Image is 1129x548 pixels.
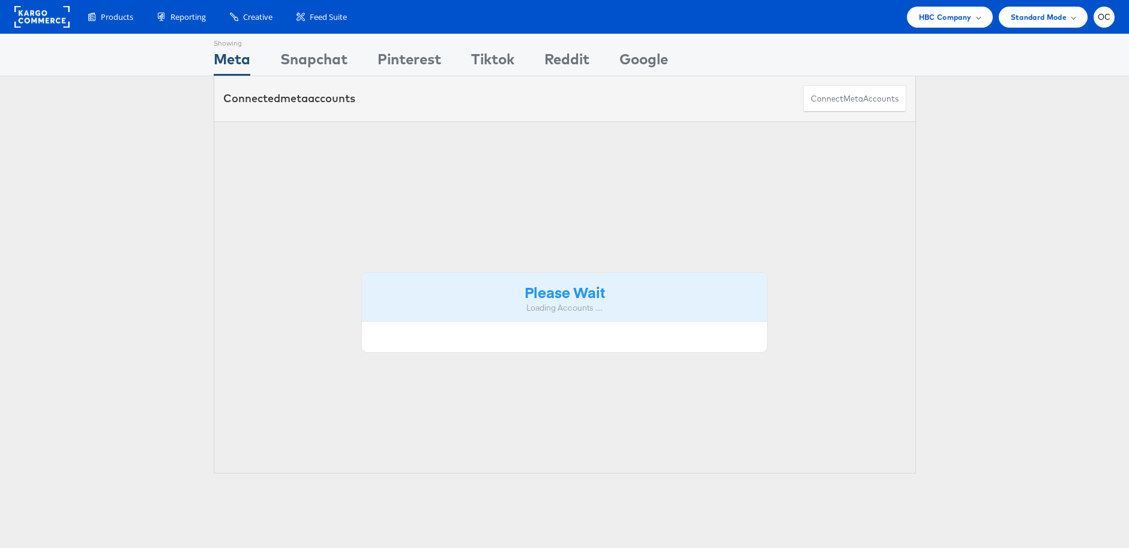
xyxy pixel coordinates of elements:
[214,49,250,76] div: Meta
[1098,13,1111,21] span: OC
[471,49,514,76] div: Tiktok
[170,11,206,23] span: Reporting
[843,93,863,105] span: meta
[1011,11,1067,23] span: Standard Mode
[371,302,759,314] div: Loading Accounts ....
[223,91,355,106] div: Connected accounts
[544,49,589,76] div: Reddit
[310,11,347,23] span: Feed Suite
[919,11,972,23] span: HBC Company
[803,85,906,112] button: ConnectmetaAccounts
[378,49,441,76] div: Pinterest
[214,34,250,49] div: Showing
[101,11,133,23] span: Products
[280,49,348,76] div: Snapchat
[619,49,668,76] div: Google
[280,91,308,105] span: meta
[243,11,272,23] span: Creative
[525,282,605,302] strong: Please Wait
